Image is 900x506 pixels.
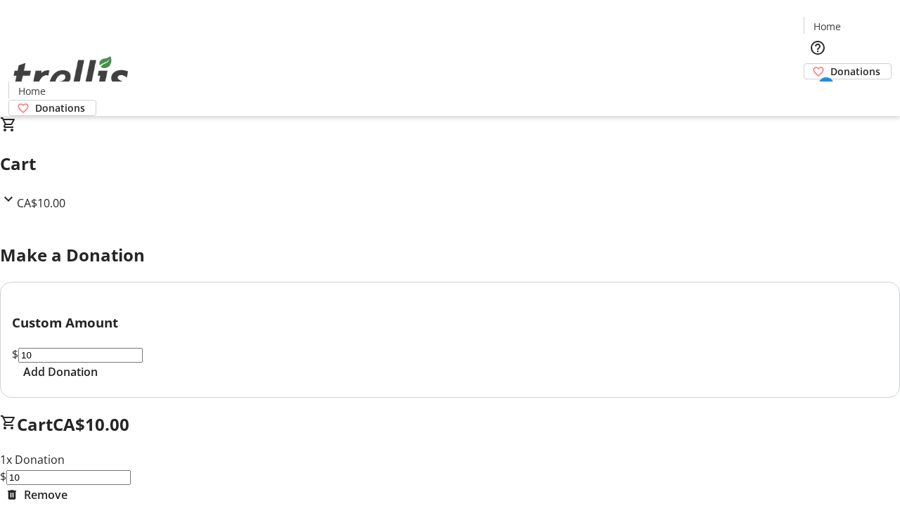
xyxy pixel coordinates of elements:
span: CA$10.00 [17,195,65,211]
span: $ [12,346,18,362]
span: Donations [830,64,880,79]
span: Add Donation [23,363,98,380]
span: Home [814,19,841,34]
a: Donations [8,100,96,116]
span: Donations [35,100,85,115]
button: Cart [804,79,832,108]
a: Home [804,19,849,34]
input: Donation Amount [6,470,131,485]
span: Remove [24,486,67,503]
input: Donation Amount [18,348,143,363]
img: Orient E2E Organization C2jr3sMsve's Logo [8,41,134,111]
h3: Custom Amount [12,313,888,332]
a: Home [9,84,54,98]
a: Donations [804,63,892,79]
span: Home [18,84,46,98]
button: Help [804,34,832,62]
button: Add Donation [12,363,109,380]
span: CA$10.00 [53,413,129,436]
